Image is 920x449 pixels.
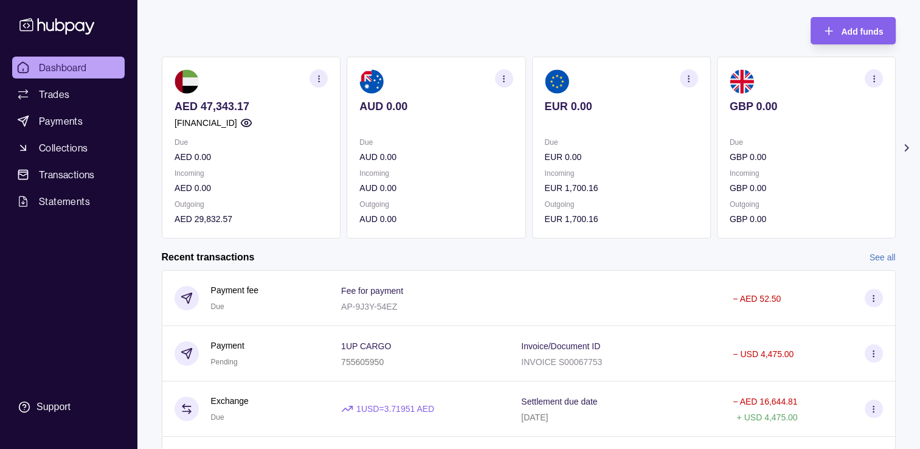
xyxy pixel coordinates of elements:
a: Dashboard [12,57,125,78]
span: Pending [211,358,238,366]
p: 1UP CARGO [341,341,391,351]
p: GBP 0.00 [729,100,882,113]
p: Fee for payment [341,286,403,296]
p: Settlement due date [521,397,597,406]
span: Dashboard [39,60,87,75]
button: Add funds [811,17,895,44]
img: gb [729,69,753,94]
p: AUD 0.00 [359,212,513,226]
span: Transactions [39,167,95,182]
a: Statements [12,190,125,212]
p: AED 47,343.17 [175,100,328,113]
p: Incoming [175,167,328,180]
p: AED 0.00 [175,181,328,195]
p: AP-9J3Y-54EZ [341,302,397,312]
p: Exchange [211,394,249,408]
span: Trades [39,87,69,102]
a: Transactions [12,164,125,186]
p: EUR 0.00 [544,150,697,164]
p: [DATE] [521,412,548,422]
p: Invoice/Document ID [521,341,600,351]
span: Statements [39,194,90,209]
img: eu [544,69,569,94]
span: Payments [39,114,83,128]
p: Incoming [729,167,882,180]
p: AUD 0.00 [359,100,513,113]
p: Due [359,136,513,149]
span: Collections [39,141,88,155]
img: au [359,69,384,94]
p: 755605950 [341,357,384,367]
a: Support [12,394,125,420]
p: EUR 1,700.16 [544,212,697,226]
a: Payments [12,110,125,132]
p: − AED 52.50 [733,294,781,304]
p: Due [175,136,328,149]
a: Trades [12,83,125,105]
p: Outgoing [359,198,513,211]
a: Collections [12,137,125,159]
p: Due [544,136,697,149]
p: Incoming [544,167,697,180]
p: Due [729,136,882,149]
p: Payment fee [211,284,259,297]
a: See all [870,251,896,264]
span: Add funds [841,27,883,37]
span: Due [211,302,224,311]
p: AUD 0.00 [359,150,513,164]
p: Outgoing [544,198,697,211]
p: 1 USD = 3.71951 AED [356,402,434,416]
p: AUD 0.00 [359,181,513,195]
p: INVOICE S00067753 [521,357,602,367]
p: + USD 4,475.00 [736,412,797,422]
p: − USD 4,475.00 [733,349,794,359]
span: Due [211,413,224,422]
p: Outgoing [729,198,882,211]
p: EUR 0.00 [544,100,697,113]
p: − AED 16,644.81 [733,397,797,406]
p: AED 29,832.57 [175,212,328,226]
h2: Recent transactions [162,251,255,264]
p: AED 0.00 [175,150,328,164]
p: EUR 1,700.16 [544,181,697,195]
img: ae [175,69,199,94]
p: Outgoing [175,198,328,211]
p: GBP 0.00 [729,150,882,164]
p: GBP 0.00 [729,181,882,195]
p: GBP 0.00 [729,212,882,226]
p: Payment [211,339,244,352]
p: Incoming [359,167,513,180]
div: Support [36,400,71,414]
p: [FINANCIAL_ID] [175,116,237,130]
